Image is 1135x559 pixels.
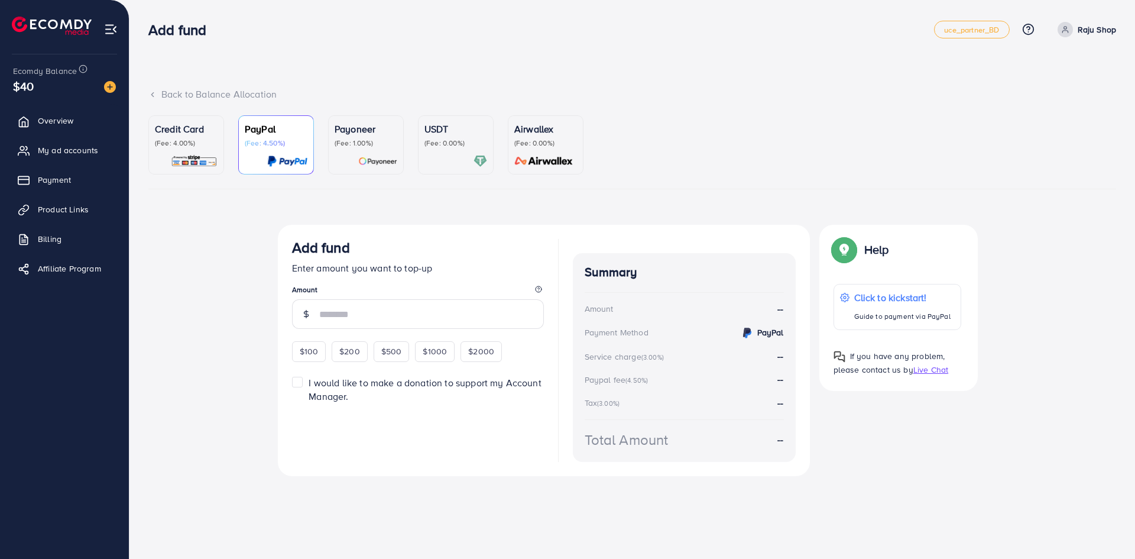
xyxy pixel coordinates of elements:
img: card [474,154,487,168]
p: Click to kickstart! [854,290,951,305]
strong: -- [777,302,783,316]
p: (Fee: 0.00%) [514,138,577,148]
img: card [358,154,397,168]
span: Billing [38,233,61,245]
span: Live Chat [913,364,948,376]
span: $100 [300,345,319,357]
img: Popup guide [834,351,845,363]
p: USDT [424,122,487,136]
a: Raju Shop [1053,22,1116,37]
p: (Fee: 1.00%) [335,138,397,148]
strong: -- [777,433,783,447]
p: Airwallex [514,122,577,136]
iframe: Chat [1085,506,1126,550]
a: uce_partner_BD [934,21,1009,38]
span: My ad accounts [38,144,98,156]
div: Back to Balance Allocation [148,88,1116,101]
p: Guide to payment via PayPal [854,309,951,324]
span: If you have any problem, please contact us by [834,350,945,376]
p: Payoneer [335,122,397,136]
span: Overview [38,115,73,127]
span: $200 [339,345,360,357]
span: $2000 [468,345,494,357]
img: card [171,154,218,168]
p: Help [864,243,889,257]
strong: PayPal [757,327,784,338]
p: PayPal [245,122,307,136]
p: Credit Card [155,122,218,136]
a: Billing [9,227,120,251]
img: menu [104,22,118,36]
strong: -- [777,373,783,386]
p: Enter amount you want to top-up [292,261,544,275]
legend: Amount [292,285,544,299]
strong: -- [777,350,783,363]
a: Overview [9,109,120,133]
span: Affiliate Program [38,263,101,274]
p: (Fee: 4.00%) [155,138,218,148]
a: Affiliate Program [9,257,120,280]
span: $500 [381,345,402,357]
div: Paypal fee [585,374,652,386]
span: Payment [38,174,71,186]
strong: -- [777,396,783,409]
img: credit [740,326,754,340]
span: Product Links [38,203,89,215]
img: card [511,154,577,168]
p: Raju Shop [1078,22,1116,37]
p: (Fee: 0.00%) [424,138,487,148]
small: (3.00%) [597,399,620,408]
span: I would like to make a donation to support my Account Manager. [309,376,541,403]
span: $1000 [423,345,447,357]
a: Product Links [9,198,120,221]
h3: Add fund [148,21,216,38]
p: (Fee: 4.50%) [245,138,307,148]
div: Tax [585,397,624,409]
a: Payment [9,168,120,192]
span: $40 [13,77,34,95]
img: card [267,154,307,168]
a: My ad accounts [9,138,120,162]
img: image [104,81,116,93]
small: (4.50%) [625,376,648,385]
div: Payment Method [585,327,648,338]
img: Popup guide [834,239,855,260]
small: (3.00%) [641,353,664,362]
div: Service charge [585,351,667,363]
div: Total Amount [585,429,669,450]
h3: Add fund [292,239,350,256]
h4: Summary [585,265,784,280]
span: Ecomdy Balance [13,65,77,77]
span: uce_partner_BD [944,26,999,34]
img: logo [12,17,92,35]
div: Amount [585,303,614,315]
